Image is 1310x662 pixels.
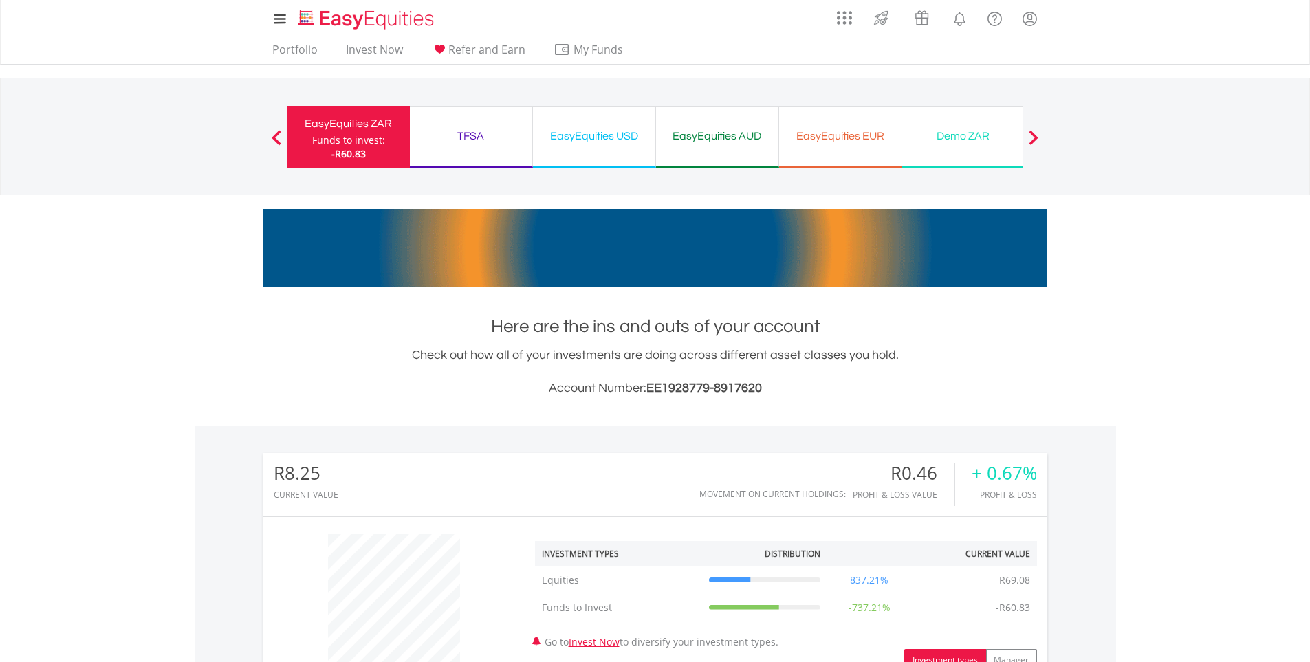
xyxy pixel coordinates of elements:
[535,594,702,621] td: Funds to Invest
[1012,3,1047,34] a: My Profile
[664,126,770,146] div: EasyEquities AUD
[699,489,846,498] div: Movement on Current Holdings:
[293,3,439,31] a: Home page
[827,566,911,594] td: 837.21%
[569,635,620,648] a: Invest Now
[331,147,366,160] span: -R60.83
[296,8,439,31] img: EasyEquities_Logo.png
[263,314,1047,339] h1: Here are the ins and outs of your account
[910,7,933,29] img: vouchers-v2.svg
[274,463,338,483] div: R8.25
[942,3,977,31] a: Notifications
[426,43,531,64] a: Refer and Earn
[911,541,1037,566] th: Current Value
[535,541,702,566] th: Investment Types
[870,7,893,29] img: thrive-v2.svg
[448,42,525,57] span: Refer and Earn
[263,379,1047,398] h3: Account Number:
[418,126,524,146] div: TFSA
[828,3,861,25] a: AppsGrid
[274,490,338,499] div: CURRENT VALUE
[263,209,1047,287] img: EasyMortage Promotion Banner
[340,43,408,64] a: Invest Now
[765,548,820,560] div: Distribution
[853,490,954,499] div: Profit & Loss Value
[312,133,385,147] div: Funds to invest:
[910,126,1016,146] div: Demo ZAR
[853,463,954,483] div: R0.46
[787,126,893,146] div: EasyEquities EUR
[296,114,402,133] div: EasyEquities ZAR
[267,43,323,64] a: Portfolio
[837,10,852,25] img: grid-menu-icon.svg
[646,382,762,395] span: EE1928779-8917620
[977,3,1012,31] a: FAQ's and Support
[554,41,644,58] span: My Funds
[263,137,290,151] button: Previous
[992,566,1037,594] td: R69.08
[972,490,1037,499] div: Profit & Loss
[989,594,1037,621] td: -R60.83
[1020,137,1047,151] button: Next
[535,566,702,594] td: Equities
[827,594,911,621] td: -737.21%
[902,3,942,29] a: Vouchers
[541,126,647,146] div: EasyEquities USD
[972,463,1037,483] div: + 0.67%
[263,346,1047,398] div: Check out how all of your investments are doing across different asset classes you hold.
